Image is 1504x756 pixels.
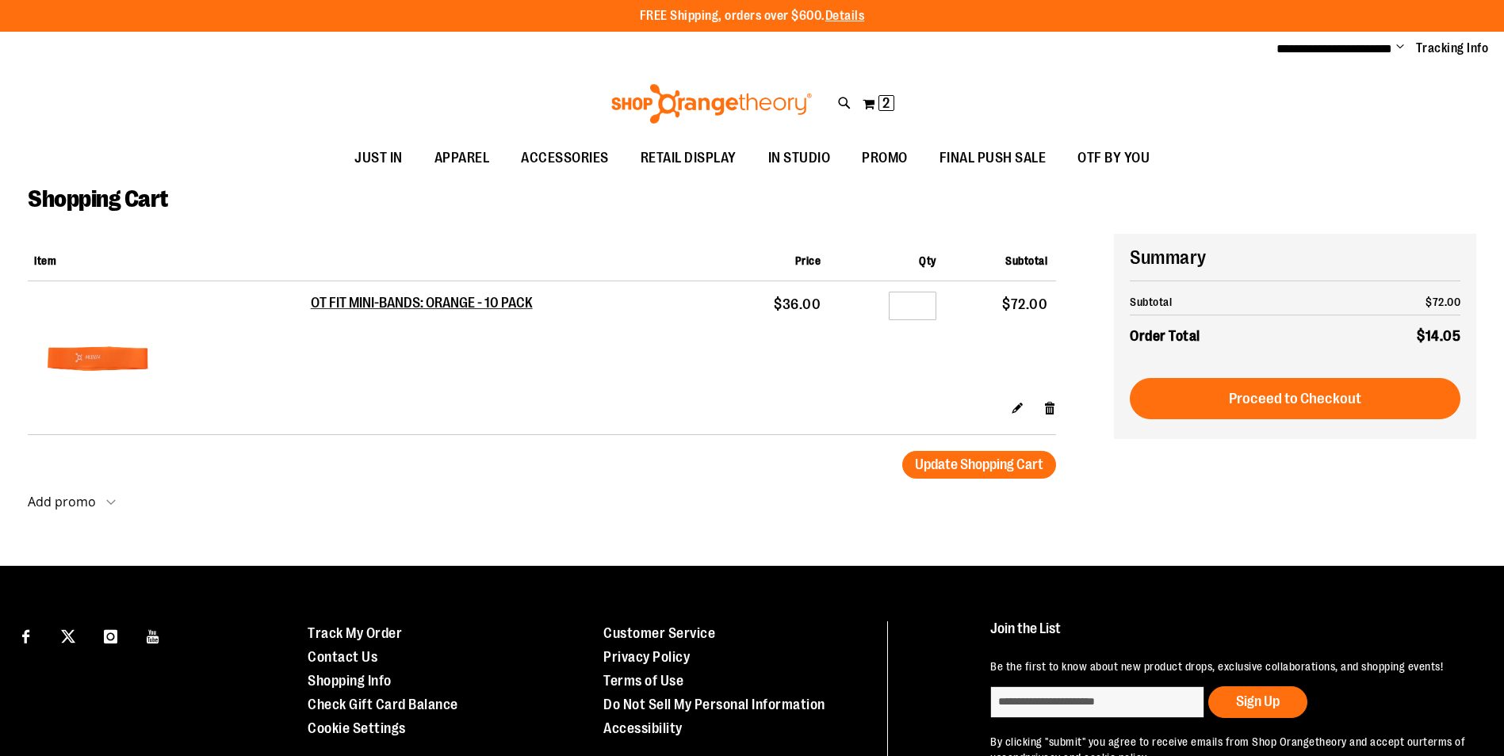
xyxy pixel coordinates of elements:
[1417,328,1460,344] span: $14.05
[28,494,116,517] button: Add promo
[308,697,458,712] a: Check Gift Card Balance
[603,720,683,736] a: Accessibility
[1130,324,1200,347] strong: Order Total
[862,140,908,176] span: PROMO
[97,621,124,649] a: Visit our Instagram page
[603,625,715,641] a: Customer Service
[434,140,490,176] span: APPAREL
[1236,693,1280,709] span: Sign Up
[752,140,847,177] a: IN STUDIO
[28,185,168,212] span: Shopping Cart
[625,140,752,177] a: RETAIL DISPLAY
[795,254,821,267] span: Price
[940,140,1047,176] span: FINAL PUSH SALE
[1130,289,1338,315] th: Subtotal
[1005,254,1047,267] span: Subtotal
[1229,390,1361,407] span: Proceed to Checkout
[12,621,40,649] a: Visit our Facebook page
[1002,296,1047,312] span: $72.00
[140,621,167,649] a: Visit our Youtube page
[34,293,165,424] img: OT FIT MINI-BANDS: ORANGE - 10 PACK
[55,621,82,649] a: Visit our X page
[61,629,75,643] img: Twitter
[1077,140,1150,176] span: OTF BY YOU
[308,673,392,689] a: Shopping Info
[641,140,737,176] span: RETAIL DISPLAY
[774,296,821,312] span: $36.00
[1426,296,1460,308] span: $72.00
[308,625,402,641] a: Track My Order
[919,254,936,267] span: Qty
[1208,686,1307,718] button: Sign Up
[339,140,419,177] a: JUST IN
[603,673,683,689] a: Terms of Use
[419,140,506,177] a: APPAREL
[354,140,403,176] span: JUST IN
[311,295,535,312] a: OT FIT MINI-BANDS: ORANGE - 10 PACK
[1396,40,1404,56] button: Account menu
[882,95,890,111] span: 2
[825,9,865,23] a: Details
[34,293,304,428] a: OT FIT MINI-BANDS: ORANGE - 10 PACK
[768,140,831,176] span: IN STUDIO
[990,659,1468,674] p: Be the first to know about new product drops, exclusive collaborations, and shopping events!
[603,697,825,712] a: Do Not Sell My Personal Information
[990,686,1204,718] input: enter email
[308,649,377,665] a: Contact Us
[915,456,1043,472] span: Update Shopping Cart
[521,140,609,176] span: ACCESSORIES
[34,254,56,267] span: Item
[1043,399,1057,416] a: Remove item
[990,621,1468,651] h4: Join the List
[1130,244,1460,271] h2: Summary
[28,493,96,510] strong: Add promo
[603,649,690,665] a: Privacy Policy
[924,140,1062,177] a: FINAL PUSH SALE
[640,7,865,25] p: FREE Shipping, orders over $600.
[1062,140,1165,177] a: OTF BY YOU
[902,451,1056,479] button: Update Shopping Cart
[846,140,924,177] a: PROMO
[1130,378,1460,419] button: Proceed to Checkout
[505,140,625,177] a: ACCESSORIES
[1416,40,1489,57] a: Tracking Info
[308,720,406,736] a: Cookie Settings
[609,84,814,124] img: Shop Orangetheory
